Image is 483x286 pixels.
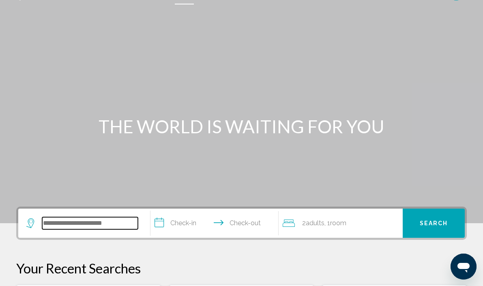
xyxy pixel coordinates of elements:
iframe: Button to launch messaging window [451,254,477,280]
h1: THE WORLD IS WAITING FOR YOU [90,116,394,137]
span: 2 [302,218,324,229]
span: Adults [306,219,324,227]
button: Check in and out dates [150,209,279,238]
button: Travelers: 2 adults, 0 children [279,209,403,238]
span: Room [330,219,346,227]
button: Search [403,209,465,238]
p: Your Recent Searches [16,260,467,276]
div: Search widget [18,209,465,238]
span: , 1 [324,218,346,229]
span: Search [420,220,448,227]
